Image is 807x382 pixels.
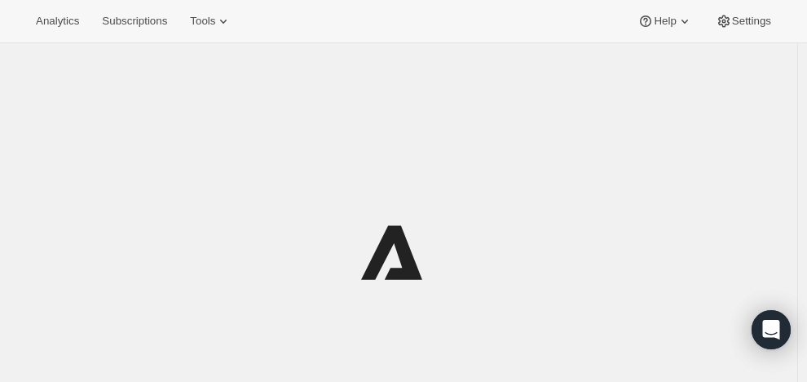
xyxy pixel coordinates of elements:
[654,15,676,28] span: Help
[732,15,771,28] span: Settings
[190,15,215,28] span: Tools
[180,10,241,33] button: Tools
[36,15,79,28] span: Analytics
[92,10,177,33] button: Subscriptions
[628,10,702,33] button: Help
[26,10,89,33] button: Analytics
[102,15,167,28] span: Subscriptions
[752,310,791,349] div: Open Intercom Messenger
[706,10,781,33] button: Settings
